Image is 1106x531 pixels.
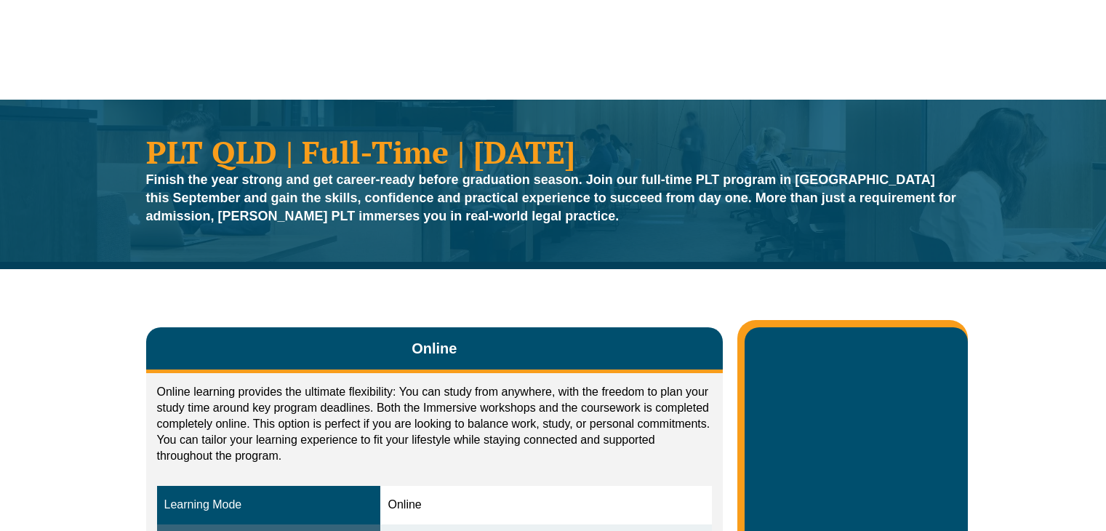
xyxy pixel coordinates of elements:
span: Online [412,338,457,359]
h1: PLT QLD | Full-Time | [DATE] [146,136,961,167]
p: Online learning provides the ultimate flexibility: You can study from anywhere, with the freedom ... [157,384,713,464]
strong: Finish the year strong and get career-ready before graduation season. Join our full-time PLT prog... [146,172,956,223]
div: Learning Mode [164,497,374,514]
div: Online [388,497,705,514]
